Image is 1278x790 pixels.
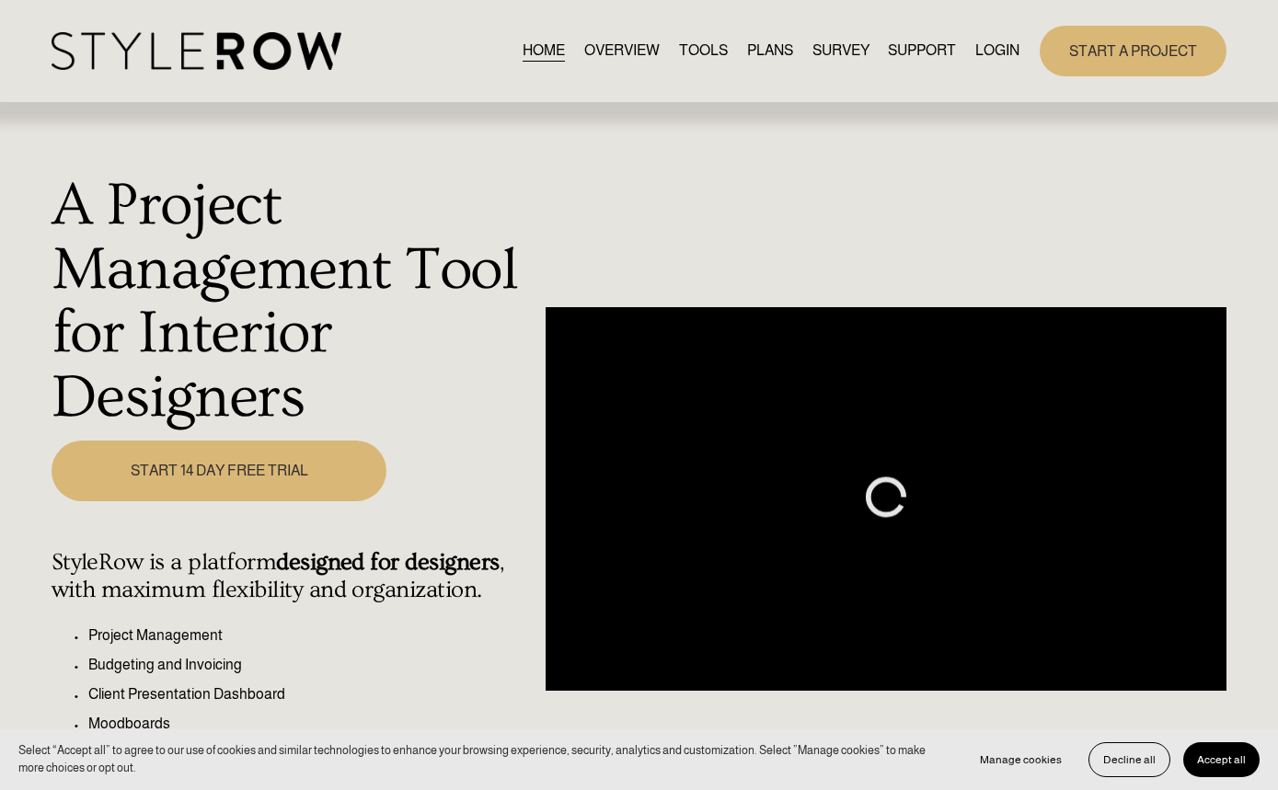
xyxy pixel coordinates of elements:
[1088,742,1170,777] button: Decline all
[18,742,948,777] p: Select “Accept all” to agree to our use of cookies and similar technologies to enhance your brows...
[88,713,535,735] p: Moodboards
[88,654,535,676] p: Budgeting and Invoicing
[747,39,793,63] a: PLANS
[88,683,535,705] p: Client Presentation Dashboard
[812,39,869,63] a: SURVEY
[584,39,660,63] a: OVERVIEW
[276,549,500,576] strong: designed for designers
[1040,26,1226,76] a: START A PROJECT
[88,624,535,647] p: Project Management
[966,742,1076,777] button: Manage cookies
[52,441,387,501] a: START 14 DAY FREE TRIAL
[980,753,1062,766] span: Manage cookies
[52,174,535,430] h1: A Project Management Tool for Interior Designers
[523,39,565,63] a: HOME
[1197,753,1246,766] span: Accept all
[679,39,728,63] a: TOOLS
[52,549,535,605] h4: StyleRow is a platform , with maximum flexibility and organization.
[975,39,1019,63] a: LOGIN
[888,39,956,63] a: folder dropdown
[1183,742,1260,777] button: Accept all
[52,32,341,70] img: StyleRow
[1103,753,1156,766] span: Decline all
[888,40,956,62] span: SUPPORT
